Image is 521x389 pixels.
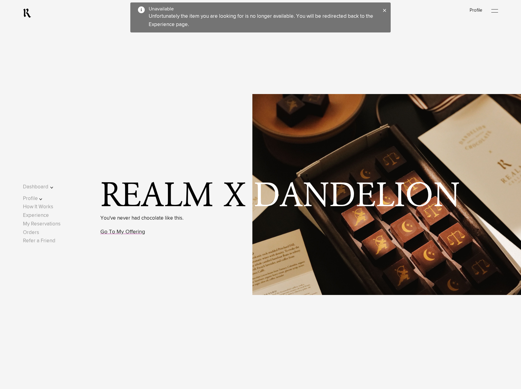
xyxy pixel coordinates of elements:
a: RealmCellars [23,8,31,18]
a: My Reservations [23,221,61,227]
a: Profile [470,8,482,13]
div: Unavailable [149,6,376,12]
a: Orders [23,230,39,235]
button: Profile [23,194,62,203]
span: Realm x Dandelion [100,181,462,213]
a: How It Works [23,204,53,210]
p: You've never had chocolate like this. [100,214,184,222]
button: Dashboard [23,183,62,191]
button: Close [382,7,387,13]
a: Refer a Friend [23,238,55,244]
span: Unfortunately the item you are looking for is no longer available. You will be redirected back to... [149,14,373,27]
a: Experience [23,213,49,218]
a: Go To My Offering [100,229,145,235]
